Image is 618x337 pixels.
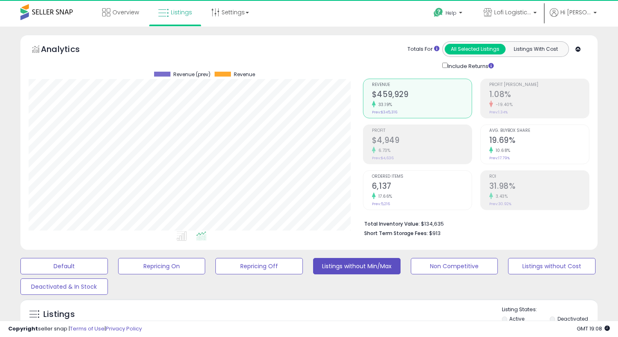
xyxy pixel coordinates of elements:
li: $134,635 [364,218,583,228]
button: Deactivated & In Stock [20,278,108,295]
div: Totals For [408,45,439,53]
a: Terms of Use [70,325,105,332]
span: Ordered Items [372,174,472,179]
b: Short Term Storage Fees: [364,230,428,237]
small: 6.73% [376,147,391,154]
a: Hi [PERSON_NAME] [550,8,597,27]
h5: Listings [43,309,75,320]
small: Prev: 30.92% [489,201,511,206]
small: 33.19% [376,102,392,108]
button: Listings With Cost [505,44,566,54]
span: Listings [171,8,192,16]
button: Repricing On [118,258,206,274]
span: Profit [372,129,472,133]
small: Prev: 1.34% [489,110,508,115]
h2: 6,137 [372,181,472,192]
span: Revenue [372,83,472,87]
h2: $4,949 [372,136,472,147]
span: Help [446,9,457,16]
div: seller snap | | [8,325,142,333]
small: 10.68% [493,147,511,154]
button: Default [20,258,108,274]
span: 2025-08-13 19:08 GMT [577,325,610,332]
button: Listings without Min/Max [313,258,401,274]
div: Include Returns [436,61,504,70]
h2: $459,929 [372,90,472,101]
button: All Selected Listings [445,44,506,54]
span: Lofi Logistics LLC [494,8,531,16]
span: Revenue (prev) [173,72,210,77]
small: 3.43% [493,193,508,199]
b: Total Inventory Value: [364,220,420,227]
h2: 1.08% [489,90,589,101]
h2: 31.98% [489,181,589,192]
i: Get Help [433,7,443,18]
span: Hi [PERSON_NAME] [560,8,591,16]
span: ROI [489,174,589,179]
span: Revenue [234,72,255,77]
a: Privacy Policy [106,325,142,332]
span: Avg. Buybox Share [489,129,589,133]
span: $913 [429,229,441,237]
small: -19.40% [493,102,513,108]
small: Prev: 17.79% [489,156,510,161]
span: Overview [112,8,139,16]
button: Non Competitive [411,258,498,274]
small: Prev: $4,636 [372,156,394,161]
h5: Analytics [41,43,96,57]
small: Prev: $345,316 [372,110,397,115]
span: Profit [PERSON_NAME] [489,83,589,87]
small: 17.66% [376,193,392,199]
h2: 19.69% [489,136,589,147]
p: Listing States: [502,306,598,314]
button: Repricing Off [215,258,303,274]
small: Prev: 5,216 [372,201,390,206]
strong: Copyright [8,325,38,332]
button: Listings without Cost [508,258,596,274]
a: Help [427,1,470,27]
